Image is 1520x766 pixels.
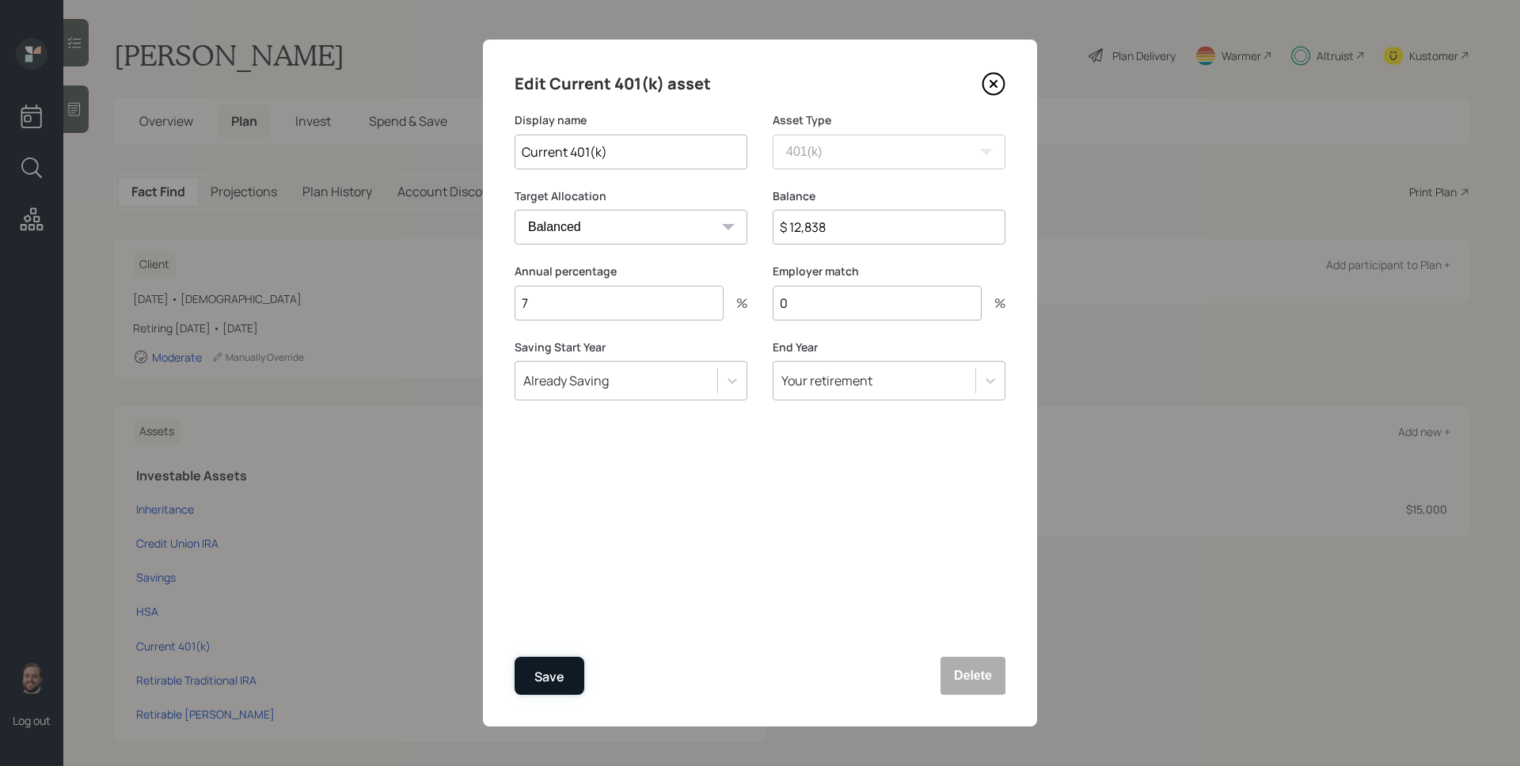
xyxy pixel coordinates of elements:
[523,372,609,389] div: Already Saving
[773,112,1005,128] label: Asset Type
[534,666,564,688] div: Save
[724,297,747,309] div: %
[515,657,584,695] button: Save
[781,372,872,389] div: Your retirement
[515,264,747,279] label: Annual percentage
[515,339,747,355] label: Saving Start Year
[773,188,1005,204] label: Balance
[515,112,747,128] label: Display name
[515,71,711,97] h4: Edit Current 401(k) asset
[515,188,747,204] label: Target Allocation
[982,297,1005,309] div: %
[773,264,1005,279] label: Employer match
[940,657,1005,695] button: Delete
[773,339,1005,355] label: End Year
